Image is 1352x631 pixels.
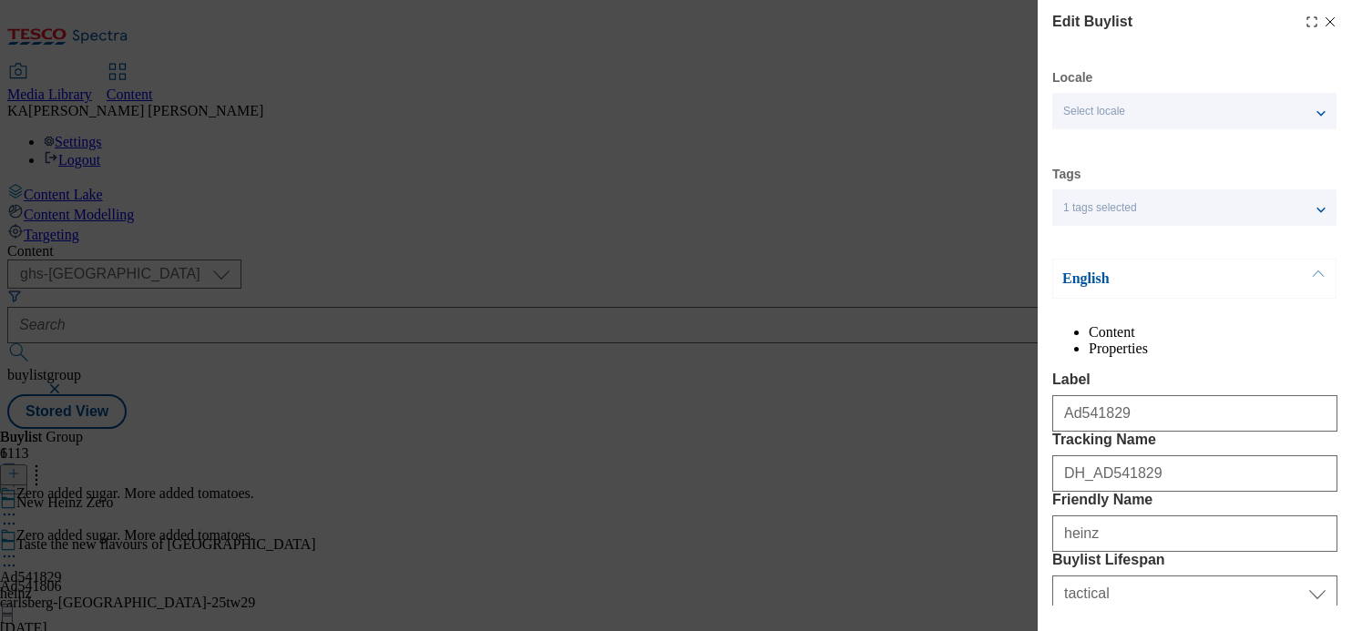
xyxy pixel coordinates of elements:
span: 1 tags selected [1063,201,1137,215]
label: Friendly Name [1052,492,1337,508]
input: Enter Friendly Name [1052,515,1337,552]
span: Select locale [1063,105,1125,118]
label: Buylist Lifespan [1052,552,1337,568]
input: Enter Tracking Name [1052,455,1337,492]
li: Properties [1089,341,1337,357]
label: Tracking Name [1052,432,1337,448]
li: Content [1089,324,1337,341]
p: English [1062,270,1254,288]
label: Label [1052,371,1337,388]
button: 1 tags selected [1052,189,1337,226]
label: Locale [1052,73,1092,83]
input: Enter Label [1052,395,1337,432]
h4: Edit Buylist [1052,11,1132,33]
button: Select locale [1052,93,1337,129]
label: Tags [1052,169,1081,179]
